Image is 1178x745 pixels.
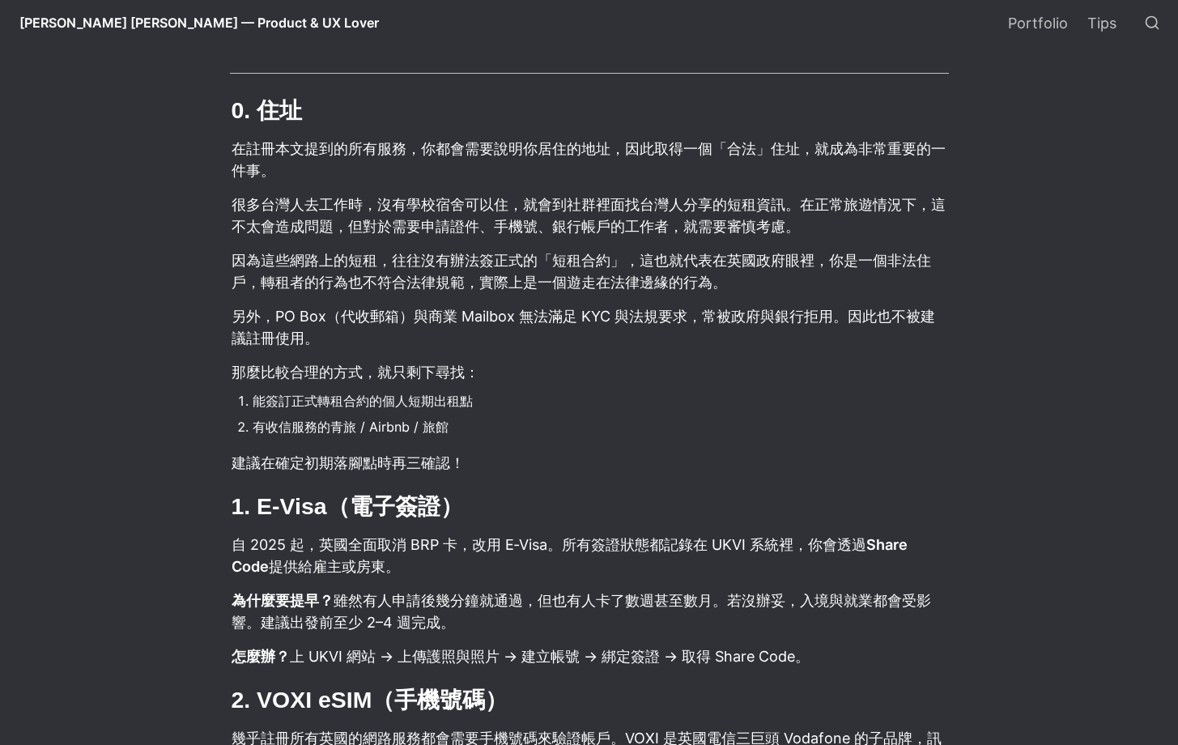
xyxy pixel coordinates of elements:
li: 能簽訂正式轉租合約的個人短期出租點 [253,389,949,413]
strong: 為什麼要提早？ [232,592,334,609]
p: 上 UKVI 網站 → 上傳護照與照片 → 建立帳號 → 綁定簽證 → 取得 Share Code。 [230,643,949,670]
p: 很多台灣人去工作時，沒有學校宿舍可以住，就會到社群裡面找台灣人分享的短租資訊。在正常旅遊情況下，這不太會造成問題，但對於需要申請證件、手機號、銀行帳戶的工作者，就需要審慎考慮。 [230,191,949,240]
strong: 怎麼辦？ [232,648,290,665]
h2: 1. E‑Visa（電子簽證） [230,489,949,524]
p: 在註冊本文提到的所有服務，你都會需要說明你居住的地址，因此取得一個「合法」住址，就成為非常重要的一件事。 [230,135,949,184]
p: 建議在確定初期落腳點時再三確認！ [230,449,949,476]
p: 自 2025 起，英國全面取消 BRP 卡，改用 E‑Visa。所有簽證狀態都記錄在 UKVI 系統裡，你會透過 提供給雇主或房東。 [230,531,949,580]
p: 雖然有人申請後幾分鐘就通過，但也有人卡了數週甚至數月。若沒辦妥，入境與就業都會受影響。建議出發前至少 2–4 週完成。 [230,587,949,636]
p: 因為這些網路上的短租，往往沒有辦法簽正式的「短租合約」，這也就代表在英國政府眼裡，你是一個非法住戶，轉租者的行為也不符合法律規範，實際上是一個遊走在法律邊緣的行為。 [230,247,949,296]
li: 有收信服務的青旅 / Airbnb / 旅館 [253,415,949,439]
p: 另外，PO Box（代收郵箱）與商業 Mailbox 無法滿足 KYC 與法規要求，常被政府與銀行拒用。因此也不被建議註冊使用。 [230,303,949,351]
strong: Share Code [232,536,911,575]
span: [PERSON_NAME] [PERSON_NAME] — Product & UX Lover [19,15,379,31]
p: 那麼比較合理的方式，就只剩下尋找： [230,359,949,385]
h2: 0. 住址 [230,93,949,128]
h2: 2. VOXI eSIM（手機號碼） [230,683,949,717]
